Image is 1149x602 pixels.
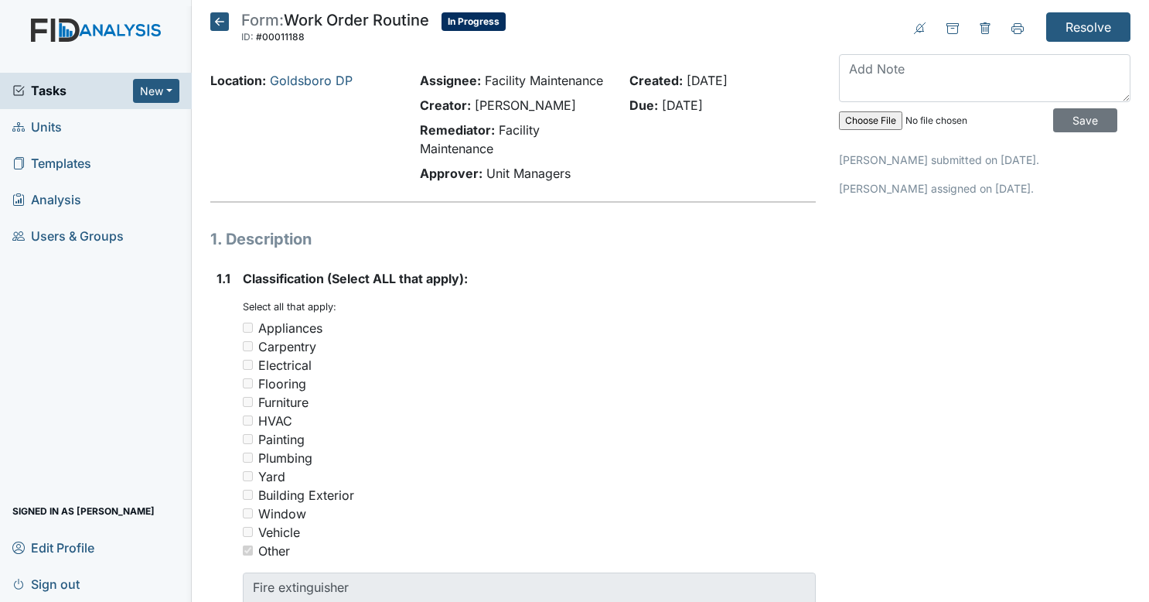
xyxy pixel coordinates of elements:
[12,572,80,596] span: Sign out
[839,180,1130,197] p: [PERSON_NAME] assigned on [DATE].
[687,73,728,88] span: [DATE]
[258,486,354,505] div: Building Exterior
[243,490,253,500] input: Building Exterior
[258,356,312,375] div: Electrical
[258,430,305,449] div: Painting
[133,79,179,103] button: New
[485,73,603,88] span: Facility Maintenance
[243,527,253,537] input: Vehicle
[442,12,506,31] span: In Progress
[270,73,353,88] a: Goldsboro DP
[1046,12,1130,42] input: Resolve
[258,523,300,542] div: Vehicle
[12,81,133,100] a: Tasks
[839,152,1130,168] p: [PERSON_NAME] submitted on [DATE].
[258,375,306,393] div: Flooring
[12,152,91,176] span: Templates
[258,337,316,356] div: Carpentry
[629,97,658,113] strong: Due:
[243,471,253,481] input: Yard
[243,416,253,426] input: HVAC
[12,188,81,212] span: Analysis
[243,397,253,407] input: Furniture
[420,166,482,181] strong: Approver:
[210,227,817,251] h1: 1. Description
[420,122,495,138] strong: Remediator:
[258,393,309,412] div: Furniture
[486,166,571,181] span: Unit Managers
[12,115,62,139] span: Units
[243,323,253,333] input: Appliances
[258,505,306,523] div: Window
[210,73,266,88] strong: Location:
[258,467,285,486] div: Yard
[243,378,253,388] input: Flooring
[12,224,124,248] span: Users & Groups
[217,269,230,288] label: 1.1
[420,73,481,88] strong: Assignee:
[241,12,429,46] div: Work Order Routine
[243,453,253,463] input: Plumbing
[258,412,292,430] div: HVAC
[629,73,683,88] strong: Created:
[243,546,253,556] input: Other
[241,11,284,29] span: Form:
[12,535,94,559] span: Edit Profile
[475,97,576,113] span: [PERSON_NAME]
[243,508,253,518] input: Window
[258,449,312,467] div: Plumbing
[258,319,322,337] div: Appliances
[243,301,336,313] small: Select all that apply:
[243,341,253,351] input: Carpentry
[243,271,468,286] span: Classification (Select ALL that apply):
[258,542,290,560] div: Other
[1053,108,1117,132] input: Save
[243,360,253,370] input: Electrical
[241,31,254,43] span: ID:
[420,97,471,113] strong: Creator:
[12,499,155,523] span: Signed in as [PERSON_NAME]
[662,97,703,113] span: [DATE]
[243,434,253,444] input: Painting
[256,31,305,43] span: #00011188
